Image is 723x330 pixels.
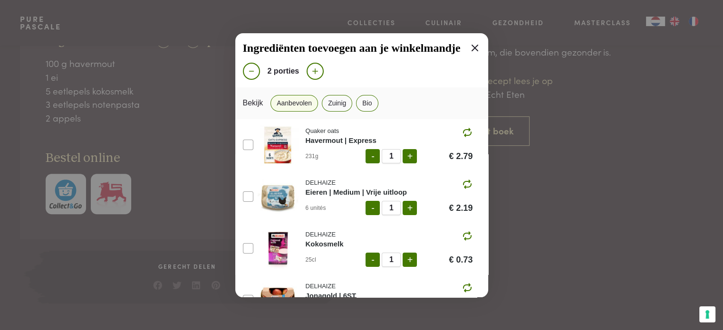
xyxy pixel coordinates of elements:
button: Bio [356,95,378,111]
img: product [258,177,298,217]
button: - [366,201,380,215]
div: Bekijk [243,95,263,111]
button: + [403,149,417,163]
img: product [258,280,298,321]
img: product [258,125,298,165]
img: product [258,228,298,269]
span: Ingrediënten toevoegen aan je winkelmandje [243,41,461,55]
div: Quaker oats [306,127,473,135]
span: 1 [382,201,401,215]
button: + [403,253,417,267]
div: DELHAIZE [306,179,473,187]
div: Jonagold | 6ST [306,291,473,302]
button: + [403,201,417,215]
div: DELHAIZE [306,230,473,239]
div: 6 unités [306,204,334,212]
span: 2 porties [268,67,299,75]
div: 231g [306,152,334,160]
div: Eieren | Medium | Vrije uitloop [306,187,473,198]
button: - [366,149,380,163]
button: Uw voorkeuren voor toestemming voor trackingtechnologieën [699,306,715,322]
div: Havermout | Express [306,135,473,146]
div: DELHAIZE [306,282,473,291]
div: € 2.79 [449,152,472,160]
span: 1 [382,149,401,163]
button: - [366,253,380,267]
span: 1 [382,253,401,267]
button: Zuinig [322,95,352,111]
button: Aanbevolen [270,95,318,111]
div: € 2.19 [449,204,472,212]
div: 25cl [306,255,334,264]
div: € 0.73 [449,255,472,264]
div: Kokosmelk [306,239,473,250]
